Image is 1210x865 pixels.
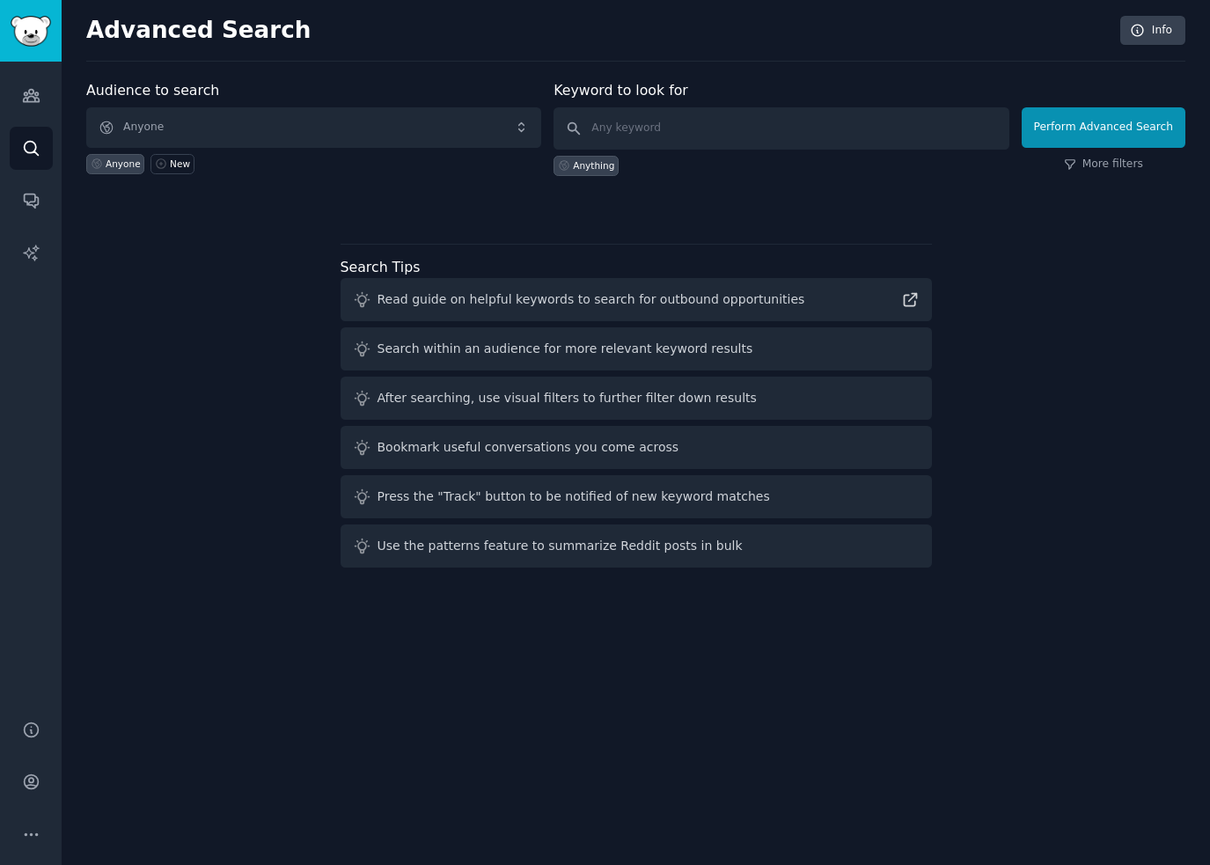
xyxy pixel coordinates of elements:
label: Search Tips [341,259,421,275]
div: Anyone [106,158,141,170]
label: Audience to search [86,82,219,99]
div: Bookmark useful conversations you come across [378,438,679,457]
div: Use the patterns feature to summarize Reddit posts in bulk [378,537,743,555]
div: New [170,158,190,170]
div: After searching, use visual filters to further filter down results [378,389,757,407]
div: Read guide on helpful keywords to search for outbound opportunities [378,290,805,309]
a: More filters [1064,157,1143,172]
button: Perform Advanced Search [1022,107,1185,148]
img: GummySearch logo [11,16,51,47]
div: Search within an audience for more relevant keyword results [378,340,753,358]
button: Anyone [86,107,541,148]
div: Anything [573,159,614,172]
div: Press the "Track" button to be notified of new keyword matches [378,487,770,506]
label: Keyword to look for [554,82,688,99]
a: New [150,154,194,174]
a: Info [1120,16,1185,46]
h2: Advanced Search [86,17,1111,45]
input: Any keyword [554,107,1008,150]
